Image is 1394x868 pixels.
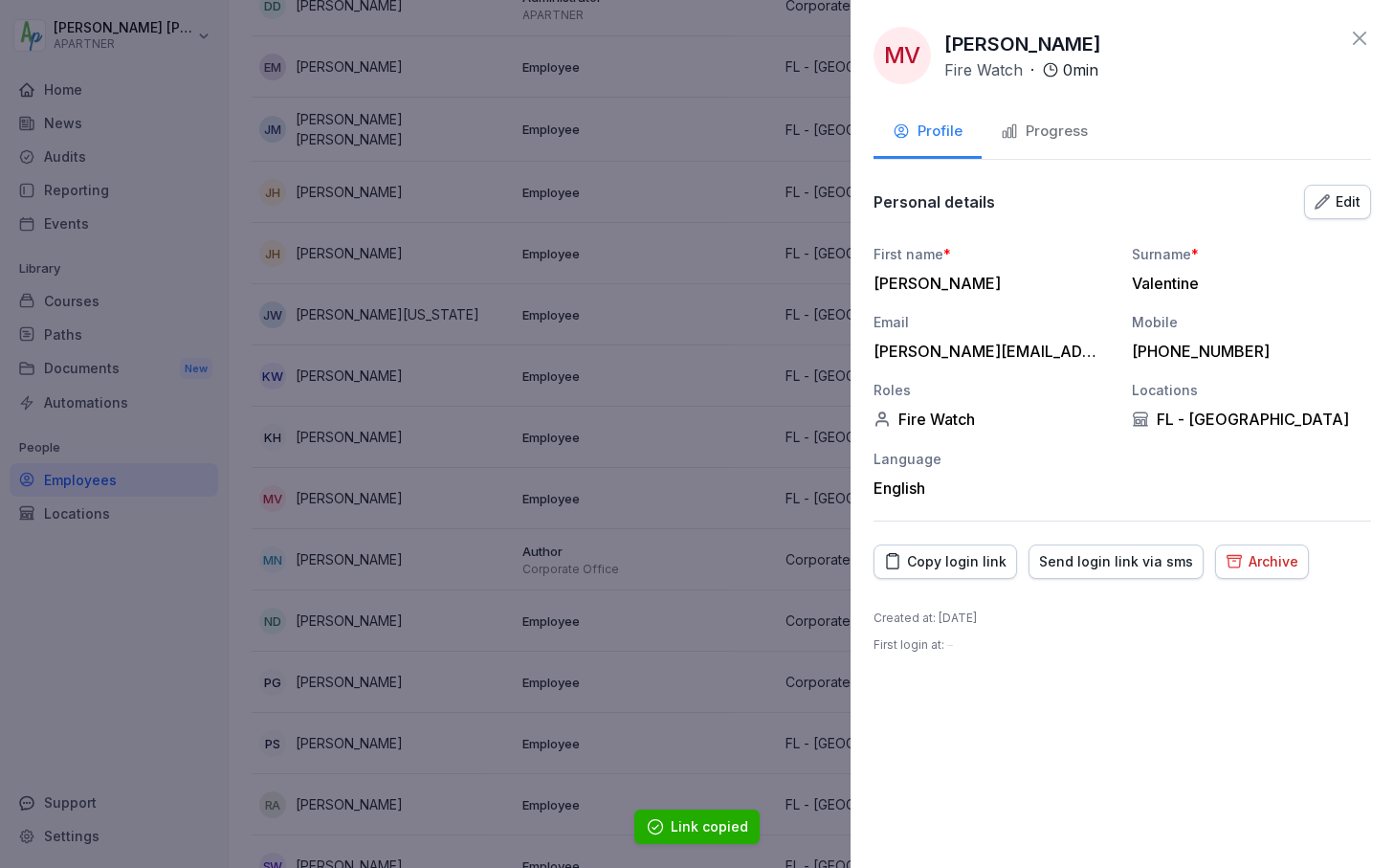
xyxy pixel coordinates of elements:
div: Fire Watch [874,410,1113,429]
button: Send login link via sms [1029,545,1204,579]
div: Copy login link [884,551,1007,572]
div: FL - [GEOGRAPHIC_DATA] [1132,410,1371,429]
p: First login at : [874,636,953,654]
div: Surname [1132,244,1371,264]
div: Link copied [671,817,748,836]
button: Edit [1304,185,1371,219]
button: Progress [982,107,1107,159]
div: Edit [1315,191,1361,212]
div: [PERSON_NAME][EMAIL_ADDRESS][DOMAIN_NAME] [874,342,1103,361]
button: Profile [874,107,982,159]
div: Archive [1226,551,1298,572]
button: Archive [1215,545,1309,579]
div: Valentine [1132,274,1361,293]
div: Mobile [1132,312,1371,332]
p: [PERSON_NAME] [944,30,1101,58]
div: · [944,58,1098,81]
div: Profile [893,121,963,143]
div: Send login link via sms [1039,551,1193,572]
p: Fire Watch [944,58,1023,81]
div: [PHONE_NUMBER] [1132,342,1361,361]
span: – [947,637,953,652]
div: Email [874,312,1113,332]
div: First name [874,244,1113,264]
div: English [874,479,1113,498]
p: 0 min [1063,58,1098,81]
div: Language [874,449,1113,469]
div: Locations [1132,380,1371,400]
p: Personal details [874,192,995,211]
div: Progress [1001,121,1088,143]
div: [PERSON_NAME] [874,274,1103,293]
div: MV [874,27,931,84]
button: Copy login link [874,545,1017,579]
p: Created at : [DATE] [874,610,977,627]
div: Roles [874,380,1113,400]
